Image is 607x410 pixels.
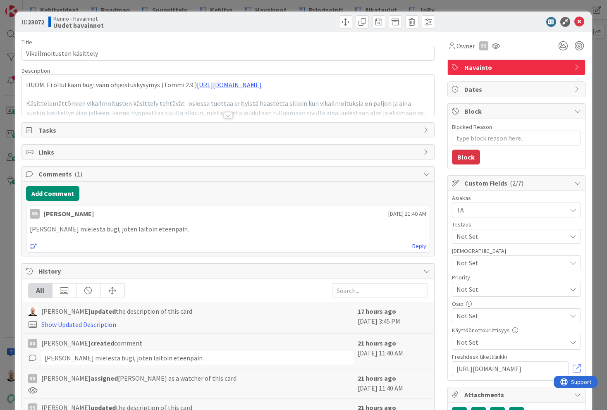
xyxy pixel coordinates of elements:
span: Comments [38,169,420,179]
div: Freshdesk tikettilinkki [452,354,581,360]
span: Dates [464,84,570,94]
span: TA [456,205,566,215]
div: Käyttöönottokriittisyys [452,327,581,333]
b: assigned [91,374,118,382]
a: Show Updated Description [41,320,116,329]
div: SS [479,41,488,50]
b: 21 hours ago [358,339,396,347]
span: Not Set [456,284,562,295]
div: Testaus [452,222,581,227]
button: Add Comment [26,186,79,201]
span: Custom Fields [464,178,570,188]
div: Asiakas [452,195,581,201]
b: Uudet havainnot [53,22,104,29]
span: [PERSON_NAME] comment [41,338,142,348]
b: created [91,339,114,347]
div: [PERSON_NAME] [44,209,94,219]
p: [PERSON_NAME] mielestä bugi, joten laitoin eteenpäin. [30,224,427,234]
span: [PERSON_NAME] [PERSON_NAME] as a watcher of this card [41,373,237,383]
label: Blocked Reason [452,123,492,131]
span: Block [464,106,570,116]
span: ( 1 ) [74,170,82,178]
span: Havainto [464,62,570,72]
span: History [38,266,420,276]
div: SS [28,339,37,348]
span: Not Set [456,337,566,347]
span: Not Set [456,258,566,268]
div: [DATE] 11:40 AM [358,373,428,394]
label: Title [22,38,32,46]
span: Attachments [464,390,570,400]
span: Description [22,67,50,74]
div: [DATE] 3:45 PM [358,306,428,329]
b: 17 hours ago [358,307,396,315]
div: SS [28,374,37,383]
span: Support [17,1,38,11]
span: [DATE] 11:40 AM [388,210,426,218]
div: Osio [452,301,581,307]
div: SS [30,209,40,219]
b: 23072 [28,18,44,26]
span: [PERSON_NAME] the description of this card [41,306,192,316]
span: Not Set [456,231,566,241]
div: Priority [452,274,581,280]
b: 21 hours ago [358,374,396,382]
span: Links [38,147,420,157]
span: Kenno - Havainnot [53,15,104,22]
span: Owner [456,41,475,51]
p: HUOM. Ei ollutkaan bugi vaan ohjeistuskysymys (Tommi 2.9.) [26,80,430,90]
a: [URL][DOMAIN_NAME] [197,81,262,89]
span: ID [22,17,44,27]
div: [PERSON_NAME] mielestä bugi, joten laitoin eteenpäin. [41,351,354,365]
span: Not Set [456,311,566,321]
div: [DEMOGRAPHIC_DATA] [452,248,581,254]
b: updated [91,307,116,315]
input: Search... [332,283,428,298]
input: type card name here... [22,46,435,61]
span: Tasks [38,125,420,135]
div: All [29,284,53,298]
a: Reply [412,241,426,251]
span: ( 2/7 ) [510,179,523,187]
div: [DATE] 11:40 AM [358,338,428,365]
button: Block [452,150,480,164]
img: TM [28,307,37,316]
